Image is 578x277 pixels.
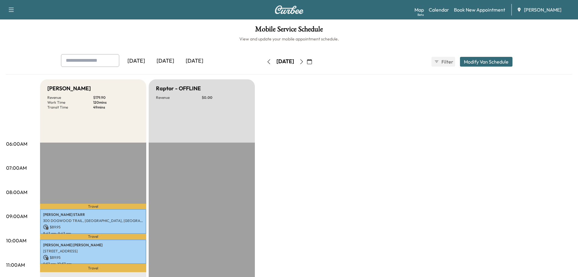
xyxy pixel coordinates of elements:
[429,6,449,13] a: Calendar
[122,54,151,68] div: [DATE]
[93,95,139,100] p: $ 179.90
[43,218,143,223] p: 300 DOGWOOD TRAIL, [GEOGRAPHIC_DATA], [GEOGRAPHIC_DATA], [GEOGRAPHIC_DATA]
[47,105,93,110] p: Transit Time
[202,95,248,100] p: $ 0.00
[6,213,27,220] p: 09:00AM
[93,100,139,105] p: 120 mins
[6,261,25,268] p: 11:00AM
[43,243,143,248] p: [PERSON_NAME] [PERSON_NAME]
[6,189,27,196] p: 08:00AM
[417,12,424,17] div: Beta
[40,234,146,240] p: Travel
[460,57,512,67] button: Modify Van Schedule
[47,95,93,100] p: Revenue
[6,140,27,147] p: 06:00AM
[40,204,146,209] p: Travel
[6,237,26,244] p: 10:00AM
[43,212,143,217] p: [PERSON_NAME] STARR
[43,231,143,236] p: 8:43 am - 9:43 am
[524,6,561,13] span: [PERSON_NAME]
[275,5,304,14] img: Curbee Logo
[156,95,202,100] p: Revenue
[6,36,572,42] h6: View and update your mobile appointment schedule.
[156,84,201,93] h5: Raptor - OFFLINE
[6,26,572,36] h1: Mobile Service Schedule
[441,58,452,65] span: Filter
[93,105,139,110] p: 49 mins
[47,100,93,105] p: Work Time
[40,264,146,272] p: Travel
[43,261,143,266] p: 9:57 am - 10:57 am
[414,6,424,13] a: MapBeta
[6,164,27,171] p: 07:00AM
[47,84,91,93] h5: [PERSON_NAME]
[431,57,455,67] button: Filter
[43,249,143,254] p: [STREET_ADDRESS]
[454,6,505,13] a: Book New Appointment
[43,224,143,230] p: $ 89.95
[43,255,143,260] p: $ 89.95
[180,54,209,68] div: [DATE]
[276,58,294,65] div: [DATE]
[151,54,180,68] div: [DATE]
